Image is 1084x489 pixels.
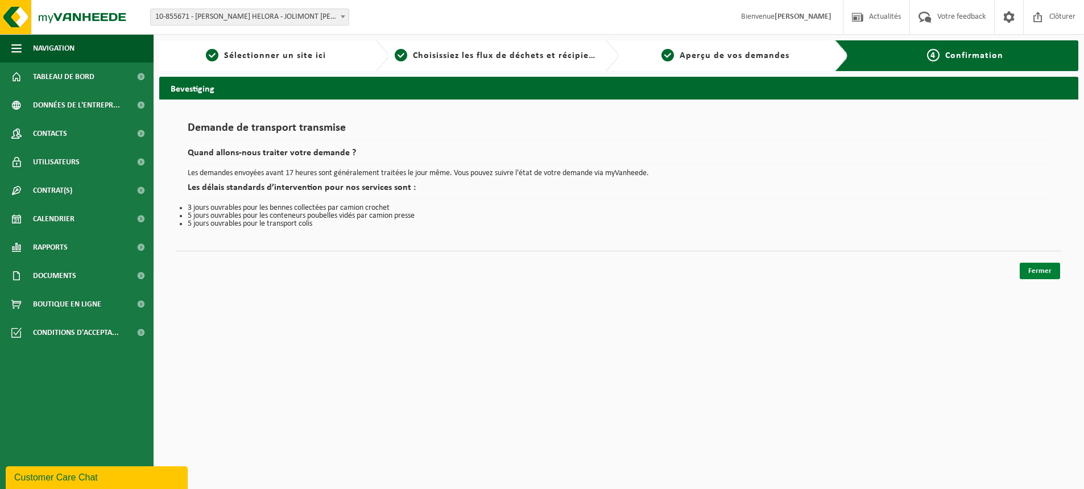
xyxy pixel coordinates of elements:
h2: Les délais standards d’intervention pour nos services sont : [188,183,1050,198]
strong: [PERSON_NAME] [775,13,831,21]
h2: Bevestiging [159,77,1078,99]
a: 3Aperçu de vos demandes [624,49,826,63]
span: Choisissiez les flux de déchets et récipients [413,51,602,60]
span: 2 [395,49,407,61]
span: 3 [661,49,674,61]
a: Fermer [1020,263,1060,279]
span: Contrat(s) [33,176,72,205]
span: Rapports [33,233,68,262]
h2: Quand allons-nous traiter votre demande ? [188,148,1050,164]
span: Confirmation [945,51,1003,60]
p: Les demandes envoyées avant 17 heures sont généralement traitées le jour même. Vous pouvez suivre... [188,169,1050,177]
span: Conditions d'accepta... [33,318,119,347]
li: 3 jours ouvrables pour les bennes collectées par camion crochet [188,204,1050,212]
span: 4 [927,49,940,61]
a: 1Sélectionner un site ici [165,49,366,63]
span: Calendrier [33,205,75,233]
span: Documents [33,262,76,290]
span: Contacts [33,119,67,148]
li: 5 jours ouvrables pour le transport colis [188,220,1050,228]
span: Sélectionner un site ici [224,51,326,60]
span: 10-855671 - CHU HELORA - JOLIMONT KENNEDY - MONS [151,9,349,25]
h1: Demande de transport transmise [188,122,1050,140]
li: 5 jours ouvrables pour les conteneurs poubelles vidés par camion presse [188,212,1050,220]
span: 1 [206,49,218,61]
span: Aperçu de vos demandes [680,51,789,60]
span: Utilisateurs [33,148,80,176]
span: Tableau de bord [33,63,94,91]
a: 2Choisissiez les flux de déchets et récipients [395,49,596,63]
span: Navigation [33,34,75,63]
span: Données de l'entrepr... [33,91,120,119]
span: 10-855671 - CHU HELORA - JOLIMONT KENNEDY - MONS [150,9,349,26]
iframe: chat widget [6,464,190,489]
span: Boutique en ligne [33,290,101,318]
